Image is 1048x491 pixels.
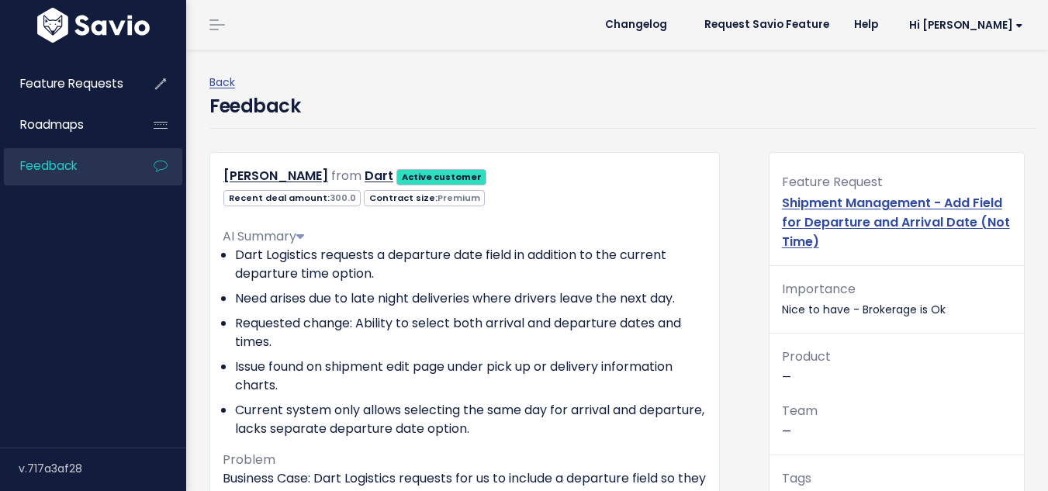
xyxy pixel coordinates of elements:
[364,190,485,206] span: Contract size:
[782,400,1012,442] p: —
[692,13,842,36] a: Request Savio Feature
[365,167,393,185] a: Dart
[842,13,891,36] a: Help
[20,75,123,92] span: Feature Requests
[909,19,1023,31] span: Hi [PERSON_NAME]
[402,171,482,183] strong: Active customer
[223,167,328,185] a: [PERSON_NAME]
[235,401,707,438] li: Current system only allows selecting the same day for arrival and departure, lacks separate depar...
[330,192,356,204] span: 300.0
[223,227,304,245] span: AI Summary
[235,358,707,395] li: Issue found on shipment edit page under pick up or delivery information charts.
[209,74,235,90] a: Back
[782,278,1012,320] p: Nice to have - Brokerage is Ok
[33,8,154,43] img: logo-white.9d6f32f41409.svg
[782,346,1012,388] p: —
[4,107,129,143] a: Roadmaps
[235,246,707,283] li: Dart Logistics requests a departure date field in addition to the current departure time option.
[782,348,831,365] span: Product
[20,157,77,174] span: Feedback
[209,92,300,120] h4: Feedback
[235,314,707,351] li: Requested change: Ability to select both arrival and departure dates and times.
[4,66,129,102] a: Feature Requests
[20,116,84,133] span: Roadmaps
[19,448,186,489] div: v.717a3af28
[235,289,707,308] li: Need arises due to late night deliveries where drivers leave the next day.
[782,194,1010,251] a: Shipment Management - Add Field for Departure and Arrival Date (Not Time)
[331,167,361,185] span: from
[782,280,856,298] span: Importance
[782,402,818,420] span: Team
[438,192,480,204] span: Premium
[605,19,667,30] span: Changelog
[223,190,361,206] span: Recent deal amount:
[4,148,129,184] a: Feedback
[223,451,275,469] span: Problem
[782,173,883,191] span: Feature Request
[782,469,811,487] span: Tags
[891,13,1036,37] a: Hi [PERSON_NAME]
